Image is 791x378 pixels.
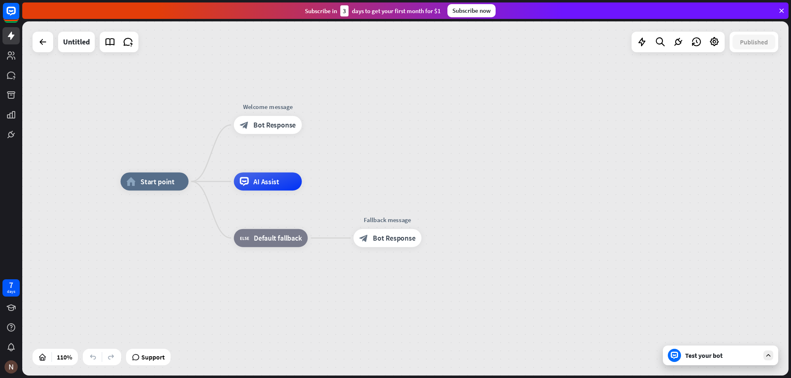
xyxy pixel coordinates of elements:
[340,5,349,16] div: 3
[254,234,302,243] span: Default fallback
[359,234,368,243] i: block_bot_response
[305,5,441,16] div: Subscribe in days to get your first month for $1
[253,121,296,130] span: Bot Response
[141,350,165,364] span: Support
[240,121,249,130] i: block_bot_response
[732,35,775,49] button: Published
[240,234,249,243] i: block_fallback
[7,3,31,28] button: Open LiveChat chat widget
[347,216,428,225] div: Fallback message
[373,234,415,243] span: Bot Response
[227,102,309,111] div: Welcome message
[685,351,759,359] div: Test your bot
[447,4,496,17] div: Subscribe now
[63,32,90,52] div: Untitled
[9,281,13,289] div: 7
[126,177,136,186] i: home_2
[140,177,175,186] span: Start point
[7,289,15,295] div: days
[253,177,279,186] span: AI Assist
[2,279,20,297] a: 7 days
[54,350,75,364] div: 110%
